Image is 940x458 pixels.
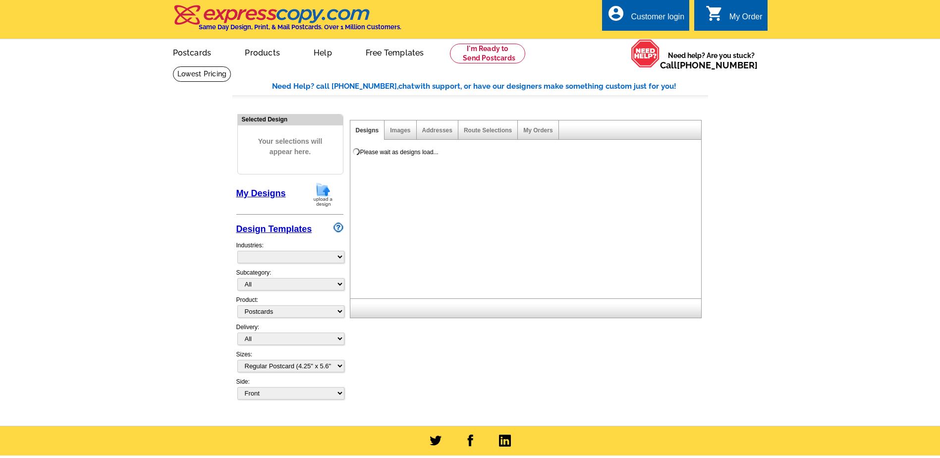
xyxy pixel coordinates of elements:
div: Side: [236,377,343,401]
div: My Order [729,12,763,26]
div: Delivery: [236,323,343,350]
a: Design Templates [236,224,312,234]
a: Images [390,127,410,134]
a: Free Templates [350,40,440,63]
div: Subcategory: [236,268,343,295]
span: Your selections will appear here. [245,126,335,167]
a: Postcards [157,40,227,63]
img: loading... [352,148,360,156]
div: Sizes: [236,350,343,377]
h4: Same Day Design, Print, & Mail Postcards. Over 1 Million Customers. [199,23,401,31]
div: Selected Design [238,114,343,124]
i: account_circle [607,4,625,22]
a: Designs [356,127,379,134]
a: My Designs [236,188,286,198]
a: [PHONE_NUMBER] [677,60,758,70]
a: Products [229,40,296,63]
div: Product: [236,295,343,323]
a: Addresses [422,127,452,134]
a: My Orders [523,127,553,134]
span: Call [660,60,758,70]
span: Need help? Are you stuck? [660,51,763,70]
a: account_circle Customer login [607,11,684,23]
a: shopping_cart My Order [706,11,763,23]
span: chat [398,82,414,91]
img: help [631,39,660,68]
a: Route Selections [464,127,512,134]
div: Customer login [631,12,684,26]
div: Industries: [236,236,343,268]
img: design-wizard-help-icon.png [333,223,343,232]
div: Please wait as designs load... [360,148,439,157]
div: Need Help? call [PHONE_NUMBER], with support, or have our designers make something custom just fo... [272,81,708,92]
i: shopping_cart [706,4,723,22]
a: Help [298,40,348,63]
a: Same Day Design, Print, & Mail Postcards. Over 1 Million Customers. [173,12,401,31]
img: upload-design [310,182,336,207]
